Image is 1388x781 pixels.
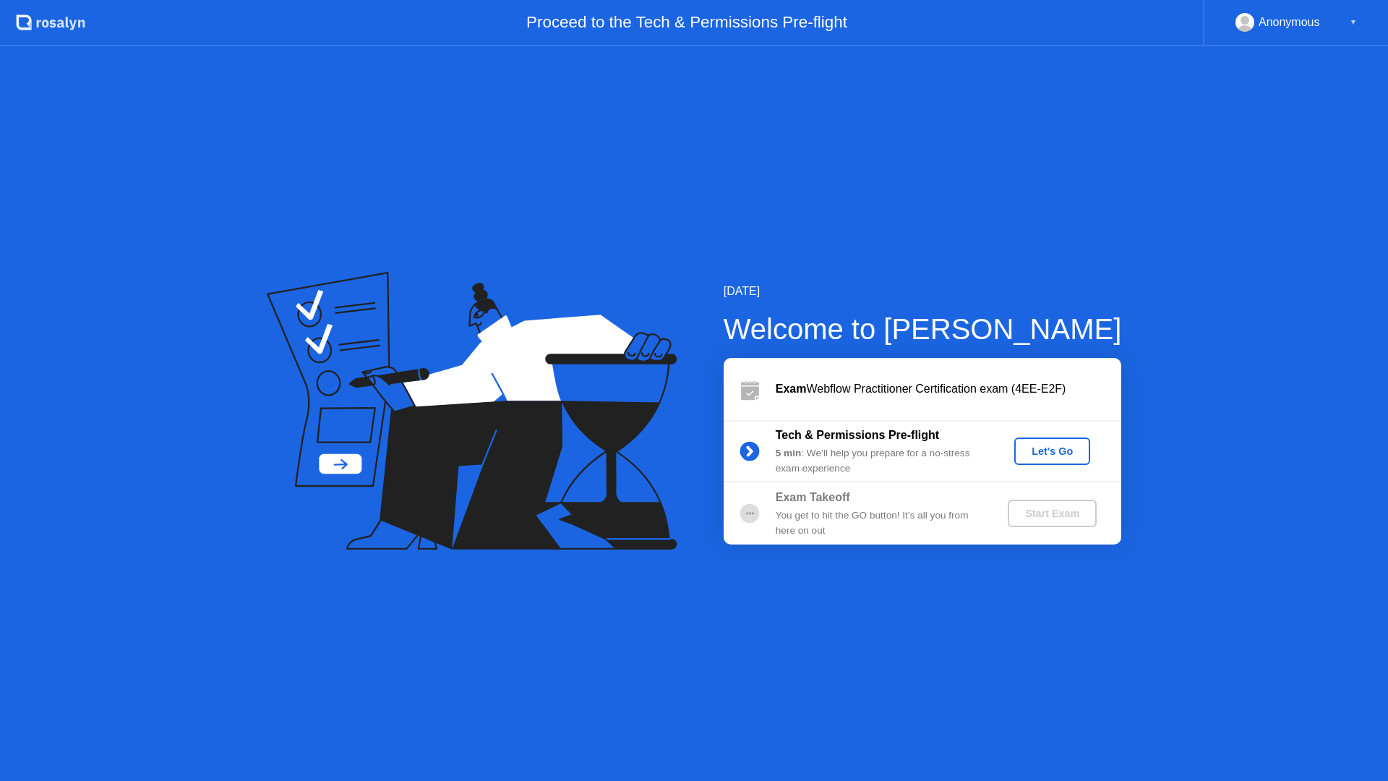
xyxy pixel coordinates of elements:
div: Welcome to [PERSON_NAME] [724,307,1122,351]
div: [DATE] [724,283,1122,300]
div: Anonymous [1259,13,1320,32]
div: ▼ [1350,13,1357,32]
div: You get to hit the GO button! It’s all you from here on out [776,508,984,538]
b: 5 min [776,448,802,458]
div: Let's Go [1020,445,1084,457]
button: Let's Go [1014,438,1090,465]
div: Webflow Practitioner Certification exam (4EE-E2F) [776,380,1121,398]
div: : We’ll help you prepare for a no-stress exam experience [776,446,984,476]
div: Start Exam [1014,508,1091,519]
b: Exam Takeoff [776,491,850,503]
b: Exam [776,383,807,395]
button: Start Exam [1008,500,1097,527]
b: Tech & Permissions Pre-flight [776,429,939,441]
